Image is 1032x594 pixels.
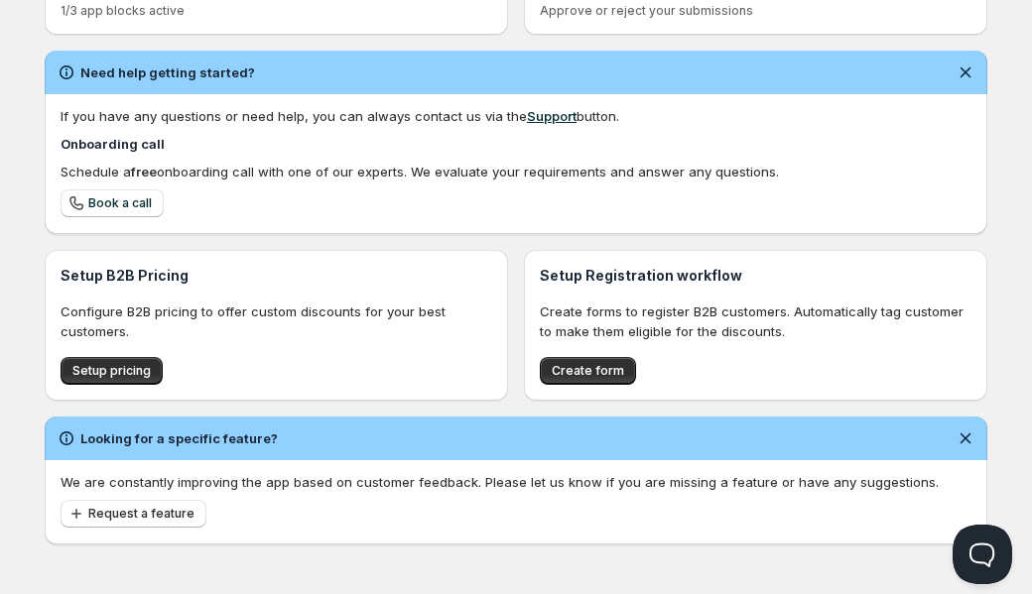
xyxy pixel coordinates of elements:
span: Create form [552,363,624,379]
button: Dismiss notification [952,59,979,86]
p: Configure B2B pricing to offer custom discounts for your best customers. [61,301,492,341]
a: Book a call [61,189,164,217]
span: Book a call [88,195,152,211]
span: Setup pricing [72,363,151,379]
iframe: Help Scout Beacon - Open [953,525,1012,584]
b: free [131,164,157,179]
h3: Setup B2B Pricing [61,266,492,286]
h2: Looking for a specific feature? [80,428,278,448]
button: Setup pricing [61,357,163,385]
button: Dismiss notification [952,424,979,452]
h2: Need help getting started? [80,62,255,82]
p: 1/3 app blocks active [61,3,492,19]
a: Support [527,108,577,124]
p: Create forms to register B2B customers. Automatically tag customer to make them eligible for the ... [540,301,971,341]
div: If you have any questions or need help, you can always contact us via the button. [61,106,971,126]
p: Approve or reject your submissions [540,3,971,19]
button: Create form [540,357,636,385]
span: Request a feature [88,506,194,522]
p: We are constantly improving the app based on customer feedback. Please let us know if you are mis... [61,472,971,492]
button: Request a feature [61,500,206,528]
div: Schedule a onboarding call with one of our experts. We evaluate your requirements and answer any ... [61,162,971,181]
h4: Onboarding call [61,134,971,154]
h3: Setup Registration workflow [540,266,971,286]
